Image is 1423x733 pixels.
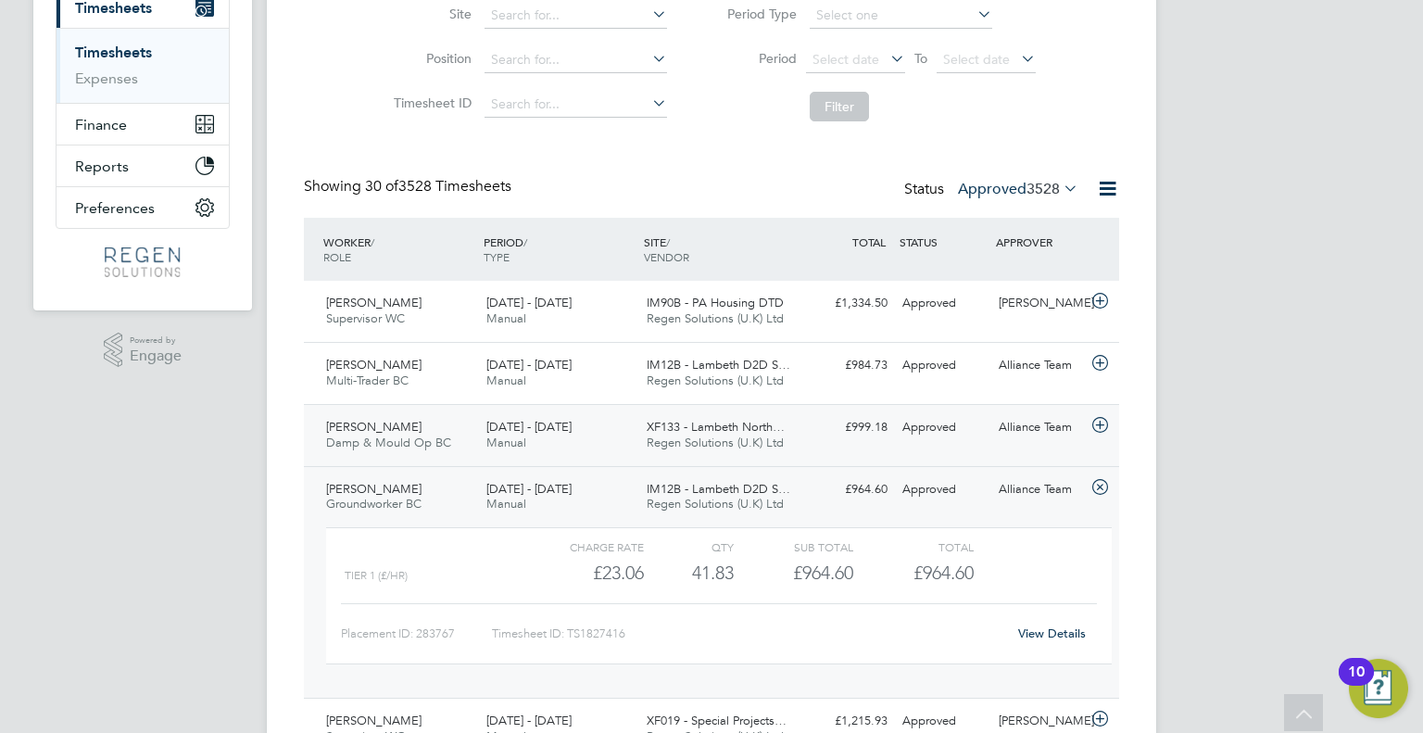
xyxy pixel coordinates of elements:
div: Status [904,177,1082,203]
span: 30 of [365,177,398,196]
span: Regen Solutions (U.K) Ltd [647,310,784,326]
div: £23.06 [524,558,644,588]
span: XF133 - Lambeth North… [647,419,785,435]
span: Supervisor WC [326,310,405,326]
span: £964.60 [913,562,974,584]
span: VENDOR [644,249,689,264]
div: WORKER [319,225,479,273]
span: [PERSON_NAME] [326,713,422,728]
div: Timesheet ID: TS1827416 [492,619,1006,649]
div: Approved [895,350,991,381]
div: £1,334.50 [799,288,895,319]
button: Reports [57,145,229,186]
input: Search for... [485,47,667,73]
span: 3528 Timesheets [365,177,511,196]
div: STATUS [895,225,991,259]
input: Search for... [485,92,667,118]
span: Tier 1 (£/HR) [345,569,408,582]
div: Total [853,536,973,558]
div: 10 [1348,672,1365,696]
span: Manual [486,496,526,512]
a: Timesheets [75,44,152,61]
span: Manual [486,435,526,450]
label: Timesheet ID [388,95,472,111]
span: XF019 - Special Projects… [647,713,787,728]
span: TOTAL [852,234,886,249]
span: Select date [812,51,879,68]
span: Regen Solutions (U.K) Ltd [647,435,784,450]
div: Approved [895,288,991,319]
span: Select date [943,51,1010,68]
span: / [523,234,527,249]
button: Preferences [57,187,229,228]
span: IM90B - PA Housing DTD [647,295,784,310]
a: Expenses [75,70,138,87]
span: Powered by [130,333,182,348]
button: Finance [57,104,229,145]
a: Powered byEngage [104,333,183,368]
a: View Details [1018,626,1086,641]
span: ROLE [323,249,351,264]
div: PERIOD [479,225,639,273]
span: Finance [75,116,127,133]
span: [DATE] - [DATE] [486,295,572,310]
span: Engage [130,348,182,364]
div: Sub Total [734,536,853,558]
div: £984.73 [799,350,895,381]
label: Position [388,50,472,67]
div: QTY [644,536,734,558]
span: Regen Solutions (U.K) Ltd [647,373,784,388]
span: IM12B - Lambeth D2D S… [647,357,790,373]
div: Showing [304,177,515,196]
div: £964.60 [799,474,895,505]
label: Period Type [713,6,797,22]
span: [PERSON_NAME] [326,357,422,373]
a: Go to home page [56,247,230,277]
span: [DATE] - [DATE] [486,357,572,373]
span: To [909,46,933,70]
div: 41.83 [644,558,734,588]
div: Placement ID: 283767 [341,619,492,649]
div: Alliance Team [991,412,1088,443]
div: Charge rate [524,536,644,558]
span: [DATE] - [DATE] [486,713,572,728]
div: Approved [895,412,991,443]
div: £964.60 [734,558,853,588]
span: [DATE] - [DATE] [486,419,572,435]
span: / [371,234,374,249]
span: Manual [486,310,526,326]
span: Regen Solutions (U.K) Ltd [647,496,784,512]
span: Reports [75,158,129,175]
label: Approved [958,180,1078,198]
span: [DATE] - [DATE] [486,481,572,497]
span: Damp & Mould Op BC [326,435,451,450]
span: TYPE [484,249,510,264]
span: Multi-Trader BC [326,373,409,388]
div: £999.18 [799,412,895,443]
span: Manual [486,373,526,388]
img: regensolutions-logo-retina.png [105,247,180,277]
input: Select one [810,3,992,29]
div: Timesheets [57,28,229,103]
div: Approved [895,474,991,505]
span: IM12B - Lambeth D2D S… [647,481,790,497]
label: Period [713,50,797,67]
span: Preferences [75,199,155,217]
span: [PERSON_NAME] [326,295,422,310]
span: / [666,234,670,249]
span: [PERSON_NAME] [326,481,422,497]
input: Search for... [485,3,667,29]
div: Alliance Team [991,474,1088,505]
button: Filter [810,92,869,121]
span: 3528 [1026,180,1060,198]
div: APPROVER [991,225,1088,259]
span: [PERSON_NAME] [326,419,422,435]
button: Open Resource Center, 10 new notifications [1349,659,1408,718]
label: Site [388,6,472,22]
div: SITE [639,225,800,273]
div: [PERSON_NAME] [991,288,1088,319]
div: Alliance Team [991,350,1088,381]
span: Groundworker BC [326,496,422,512]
